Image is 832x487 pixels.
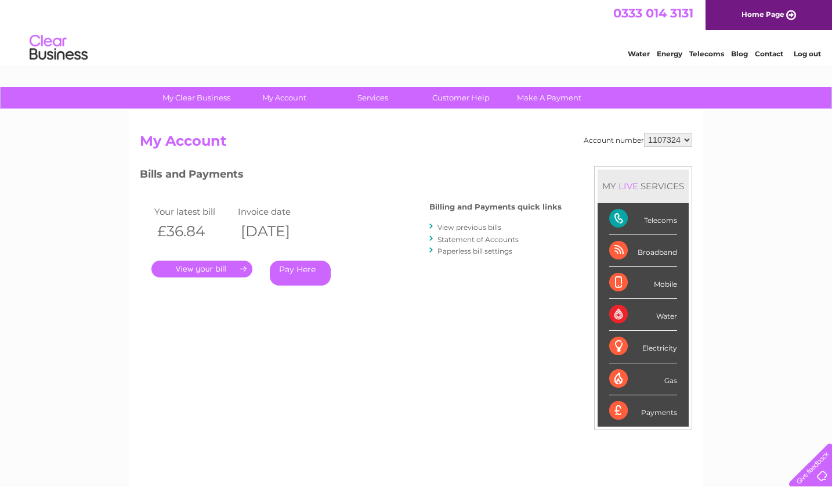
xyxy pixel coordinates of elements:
[609,395,677,427] div: Payments
[755,49,783,58] a: Contact
[609,267,677,299] div: Mobile
[235,204,319,219] td: Invoice date
[616,181,641,192] div: LIVE
[584,133,692,147] div: Account number
[29,30,88,66] img: logo.png
[149,87,244,109] a: My Clear Business
[140,133,692,155] h2: My Account
[413,87,509,109] a: Customer Help
[794,49,821,58] a: Log out
[609,299,677,331] div: Water
[689,49,724,58] a: Telecoms
[437,235,519,244] a: Statement of Accounts
[151,219,235,243] th: £36.84
[437,223,501,232] a: View previous bills
[501,87,597,109] a: Make A Payment
[628,49,650,58] a: Water
[598,169,689,203] div: MY SERVICES
[731,49,748,58] a: Blog
[140,166,562,186] h3: Bills and Payments
[151,204,235,219] td: Your latest bill
[325,87,421,109] a: Services
[437,247,512,255] a: Paperless bill settings
[609,203,677,235] div: Telecoms
[270,261,331,286] a: Pay Here
[609,235,677,267] div: Broadband
[235,219,319,243] th: [DATE]
[609,363,677,395] div: Gas
[237,87,332,109] a: My Account
[151,261,252,277] a: .
[609,331,677,363] div: Electricity
[143,6,691,56] div: Clear Business is a trading name of Verastar Limited (registered in [GEOGRAPHIC_DATA] No. 3667643...
[657,49,682,58] a: Energy
[429,203,562,211] h4: Billing and Payments quick links
[613,6,693,20] a: 0333 014 3131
